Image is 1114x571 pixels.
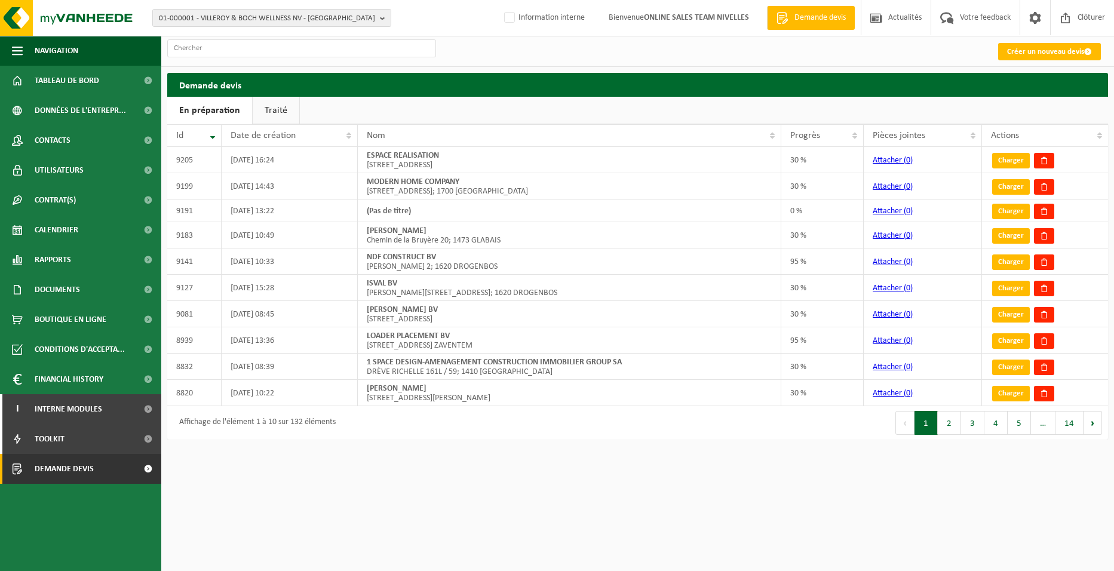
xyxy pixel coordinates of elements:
[358,327,781,354] td: [STREET_ADDRESS] ZAVENTEM
[231,131,296,140] span: Date de création
[992,307,1030,323] a: Charger
[906,363,910,372] span: 0
[781,147,864,173] td: 30 %
[35,125,70,155] span: Contacts
[991,131,1019,140] span: Actions
[222,354,358,380] td: [DATE] 08:39
[35,66,99,96] span: Tableau de bord
[961,411,984,435] button: 3
[906,207,910,216] span: 0
[367,358,622,367] strong: 1 SPACE DESIGN-AMENAGEMENT CONSTRUCTION IMMOBILIER GROUP SA
[873,336,913,345] a: Attacher (0)
[992,333,1030,349] a: Charger
[222,173,358,199] td: [DATE] 14:43
[906,389,910,398] span: 0
[35,155,84,185] span: Utilisateurs
[781,248,864,275] td: 95 %
[167,275,222,301] td: 9127
[35,334,125,364] span: Conditions d'accepta...
[167,147,222,173] td: 9205
[791,12,849,24] span: Demande devis
[152,9,391,27] button: 01-000001 - VILLEROY & BOCH WELLNESS NV - [GEOGRAPHIC_DATA]
[222,301,358,327] td: [DATE] 08:45
[502,9,585,27] label: Information interne
[367,226,426,235] strong: [PERSON_NAME]
[358,380,781,406] td: [STREET_ADDRESS][PERSON_NAME]
[358,248,781,275] td: [PERSON_NAME] 2; 1620 DROGENBOS
[790,131,820,140] span: Progrès
[167,301,222,327] td: 9081
[35,96,126,125] span: Données de l'entrepr...
[35,185,76,215] span: Contrat(s)
[781,327,864,354] td: 95 %
[367,279,397,288] strong: ISVAL BV
[167,199,222,222] td: 9191
[873,284,913,293] a: Attacher (0)
[167,39,436,57] input: Chercher
[222,147,358,173] td: [DATE] 16:24
[167,327,222,354] td: 8939
[167,173,222,199] td: 9199
[173,412,336,434] div: Affichage de l'élément 1 à 10 sur 132 éléments
[873,310,913,319] a: Attacher (0)
[167,97,252,124] a: En préparation
[35,305,106,334] span: Boutique en ligne
[167,73,1108,96] h2: Demande devis
[992,254,1030,270] a: Charger
[358,222,781,248] td: Chemin de la Bruyère 20; 1473 GLABAIS
[992,179,1030,195] a: Charger
[992,204,1030,219] a: Charger
[35,394,102,424] span: Interne modules
[873,156,913,165] a: Attacher (0)
[873,182,913,191] a: Attacher (0)
[367,331,450,340] strong: LOADER PLACEMENT BV
[1084,411,1102,435] button: Next
[1031,411,1055,435] span: …
[998,43,1101,60] a: Créer un nouveau devis
[222,222,358,248] td: [DATE] 10:49
[367,253,436,262] strong: NDF CONSTRUCT BV
[358,275,781,301] td: [PERSON_NAME][STREET_ADDRESS]; 1620 DROGENBOS
[222,380,358,406] td: [DATE] 10:22
[873,231,913,240] a: Attacher (0)
[938,411,961,435] button: 2
[906,336,910,345] span: 0
[1008,411,1031,435] button: 5
[358,354,781,380] td: DRÈVE RICHELLE 161L / 59; 1410 [GEOGRAPHIC_DATA]
[895,411,914,435] button: Previous
[222,327,358,354] td: [DATE] 13:36
[781,275,864,301] td: 30 %
[167,354,222,380] td: 8832
[159,10,375,27] span: 01-000001 - VILLEROY & BOCH WELLNESS NV - [GEOGRAPHIC_DATA]
[367,305,438,314] strong: [PERSON_NAME] BV
[35,245,71,275] span: Rapports
[35,424,65,454] span: Toolkit
[906,284,910,293] span: 0
[367,177,459,186] strong: MODERN HOME COMPANY
[873,131,925,140] span: Pièces jointes
[906,156,910,165] span: 0
[914,411,938,435] button: 1
[992,281,1030,296] a: Charger
[873,363,913,372] a: Attacher (0)
[781,301,864,327] td: 30 %
[906,182,910,191] span: 0
[644,13,749,22] strong: ONLINE SALES TEAM NIVELLES
[767,6,855,30] a: Demande devis
[992,228,1030,244] a: Charger
[167,248,222,275] td: 9141
[222,199,358,222] td: [DATE] 13:22
[984,411,1008,435] button: 4
[1055,411,1084,435] button: 14
[35,364,103,394] span: Financial History
[35,215,78,245] span: Calendrier
[781,380,864,406] td: 30 %
[367,131,385,140] span: Nom
[35,275,80,305] span: Documents
[358,173,781,199] td: [STREET_ADDRESS]; 1700 [GEOGRAPHIC_DATA]
[873,389,913,398] a: Attacher (0)
[367,151,439,160] strong: ESPACE REALISATION
[906,310,910,319] span: 0
[253,97,299,124] a: Traité
[358,301,781,327] td: [STREET_ADDRESS]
